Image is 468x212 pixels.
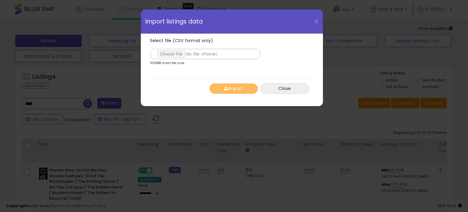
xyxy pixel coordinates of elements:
p: 100MB max file size [150,61,184,65]
button: Import [209,83,258,94]
span: Select file (CSV format only) [150,38,213,44]
span: Import listings data [145,19,203,24]
span: X [314,17,318,26]
button: Close [261,83,309,94]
